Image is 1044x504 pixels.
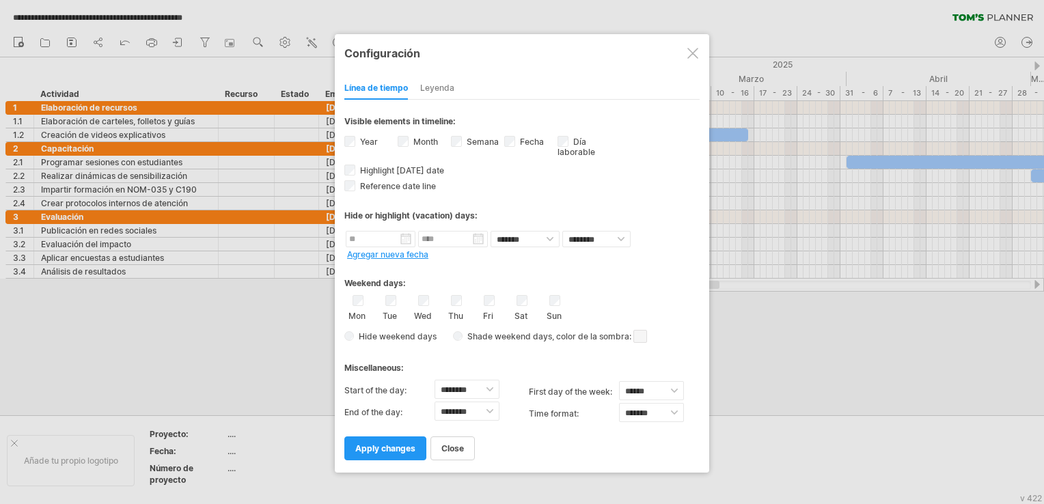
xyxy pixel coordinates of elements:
label: first day of the week: [529,381,619,403]
label: Sat [512,308,530,321]
div: Línea de tiempo [344,78,408,100]
div: Visible elements in timeline: [344,116,700,130]
span: apply changes [355,443,415,453]
div: Weekend days: [344,265,700,292]
label: End of the day: [344,402,435,423]
label: Month [411,137,438,147]
label: Tue [381,308,398,321]
font: Semana [467,137,499,147]
font: , color de la sombra: [552,331,631,341]
span: Highlight [DATE] date [357,165,444,176]
div: Configuración [344,40,700,65]
span: Shade weekend days [463,331,552,341]
label: Wed [414,308,431,321]
a: close [430,436,475,460]
label: Sun [545,308,562,321]
div: Hide or highlight (vacation) days: [344,210,700,221]
label: Year [357,137,378,147]
span: click here to change the shade color [633,330,647,343]
a: apply changes [344,436,426,460]
label: Time format: [529,403,619,425]
span: close [441,443,464,453]
span: Hide weekend days [354,331,437,341]
label: Fri [480,308,497,321]
font: Día laborable [558,137,595,157]
span: Reference date line [357,181,436,191]
label: Mon [348,308,366,321]
a: Agregar nueva fecha [347,249,428,260]
label: Start of the day: [344,380,435,402]
div: Miscellaneous: [344,350,700,376]
label: Thu [447,308,464,321]
div: Leyenda [420,78,454,100]
font: Fecha [520,137,544,147]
